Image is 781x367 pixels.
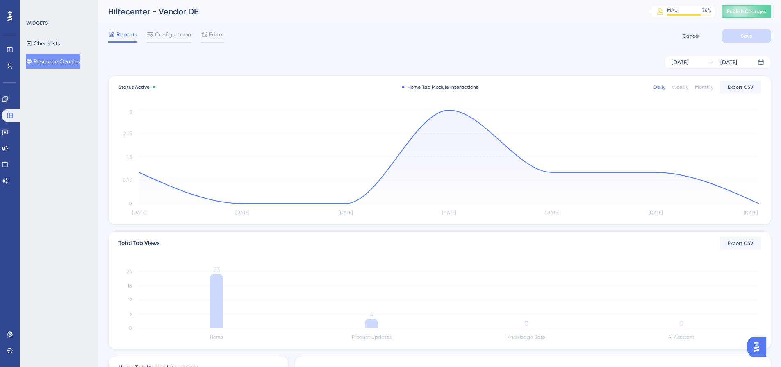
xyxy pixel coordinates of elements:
div: Hilfecenter - Vendor DE [108,6,629,17]
iframe: UserGuiding AI Assistant Launcher [747,335,771,359]
button: Cancel [666,29,715,43]
div: 76 % [702,7,711,14]
span: Publish Changes [727,8,766,15]
button: Export CSV [720,237,761,250]
tspan: [DATE] [744,210,758,215]
tspan: 4 [370,310,373,318]
span: Export CSV [728,84,754,91]
button: Publish Changes [722,5,771,18]
tspan: 0 [129,201,132,206]
tspan: 23 [213,266,220,274]
div: Total Tab Views [118,238,159,248]
div: Home Tab Module Interactions [402,84,478,91]
tspan: 1.5 [127,154,132,160]
tspan: [DATE] [442,210,456,215]
div: WIDGETS [26,20,48,26]
tspan: 24 [127,269,132,274]
tspan: 3 [130,109,132,115]
tspan: 6 [130,311,132,317]
tspan: Home [210,334,223,340]
tspan: 12 [128,297,132,303]
tspan: 0 [679,319,683,327]
tspan: [DATE] [235,210,249,215]
div: Daily [653,84,665,91]
tspan: AI Assistant [668,334,694,340]
tspan: 0 [524,319,528,327]
span: Reports [116,29,137,39]
div: Monthly [695,84,713,91]
div: Weekly [672,84,688,91]
tspan: 18 [128,283,132,289]
span: Active [135,84,150,90]
tspan: 0.75 [123,177,132,183]
div: [DATE] [672,57,688,67]
tspan: [DATE] [339,210,353,215]
tspan: [DATE] [545,210,559,215]
span: Cancel [683,33,699,39]
button: Resource Centers [26,54,80,69]
tspan: [DATE] [649,210,663,215]
span: Status: [118,84,150,91]
span: Save [741,33,752,39]
tspan: Product Updates [352,334,392,340]
tspan: Knowledge Base [508,334,545,340]
span: Editor [209,29,224,39]
button: Checklists [26,36,60,51]
button: Export CSV [720,81,761,94]
span: Configuration [155,29,191,39]
span: Export CSV [728,240,754,247]
tspan: [DATE] [132,210,146,215]
div: MAU [667,7,678,14]
button: Save [722,29,771,43]
div: [DATE] [720,57,737,67]
tspan: 0 [129,325,132,331]
tspan: 2.25 [123,131,132,136]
